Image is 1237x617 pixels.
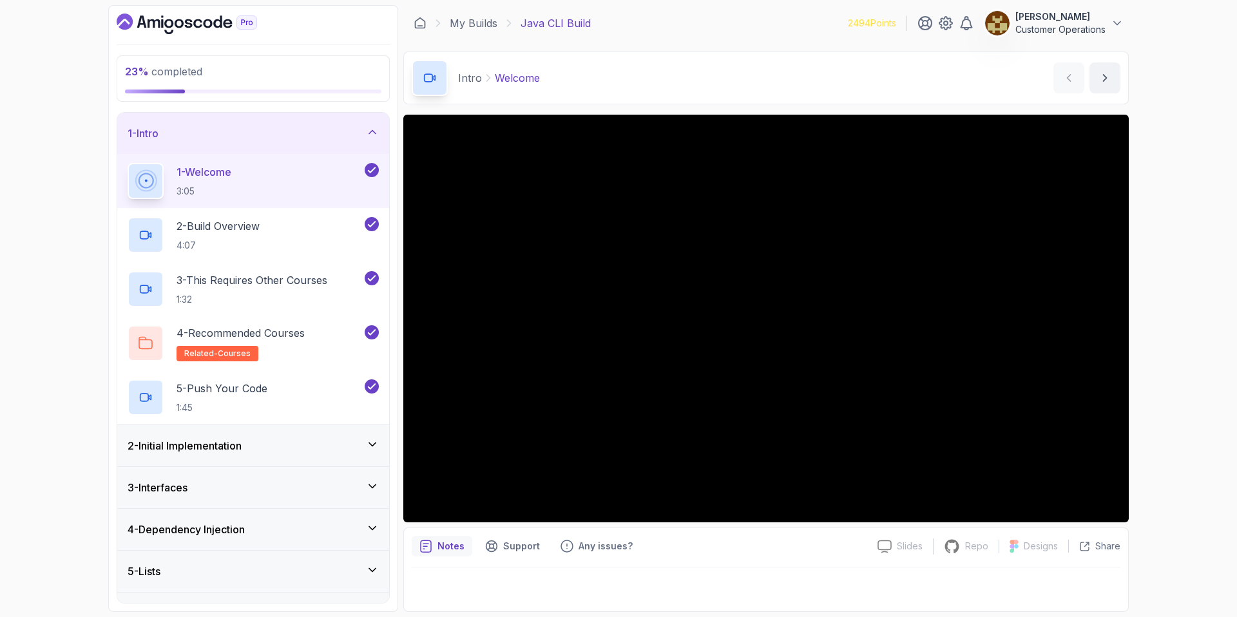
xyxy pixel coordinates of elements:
button: Share [1068,540,1120,553]
button: Feedback button [553,536,640,556]
p: 1:32 [177,293,327,306]
button: previous content [1053,62,1084,93]
button: 4-Recommended Coursesrelated-courses [128,325,379,361]
h3: 4 - Dependency Injection [128,522,245,537]
button: 2-Initial Implementation [117,425,389,466]
h3: 2 - Initial Implementation [128,438,242,453]
button: Support button [477,536,548,556]
p: [PERSON_NAME] [1015,10,1106,23]
p: 2 - Build Overview [177,218,260,234]
a: My Builds [450,15,497,31]
p: 2494 Points [848,17,896,30]
span: completed [125,65,202,78]
button: notes button [412,536,472,556]
p: Support [503,540,540,553]
p: Repo [965,540,988,553]
h3: 3 - Interfaces [128,480,187,495]
iframe: 1 - Hi [403,115,1129,522]
p: Designs [1024,540,1058,553]
a: Dashboard [414,17,427,30]
h3: 5 - Lists [128,564,160,579]
button: 3-Interfaces [117,467,389,508]
p: 5 - Push Your Code [177,381,267,396]
p: 3:05 [177,185,231,198]
h3: 1 - Intro [128,126,158,141]
span: 23 % [125,65,149,78]
p: Notes [437,540,465,553]
p: 4:07 [177,239,260,252]
p: Customer Operations [1015,23,1106,36]
button: next content [1089,62,1120,93]
a: Dashboard [117,14,287,34]
p: Intro [458,70,482,86]
p: Slides [897,540,923,553]
p: Java CLI Build [521,15,591,31]
p: 1:45 [177,401,267,414]
p: Share [1095,540,1120,553]
button: 1-Welcome3:05 [128,163,379,199]
button: 5-Push Your Code1:45 [128,379,379,415]
span: related-courses [184,348,251,359]
p: 1 - Welcome [177,164,231,180]
p: Welcome [495,70,540,86]
button: 1-Intro [117,113,389,154]
p: Any issues? [579,540,633,553]
button: user profile image[PERSON_NAME]Customer Operations [984,10,1124,36]
p: 3 - This Requires Other Courses [177,272,327,288]
button: 4-Dependency Injection [117,509,389,550]
button: 2-Build Overview4:07 [128,217,379,253]
p: 4 - Recommended Courses [177,325,305,341]
button: 5-Lists [117,551,389,592]
button: 3-This Requires Other Courses1:32 [128,271,379,307]
img: user profile image [985,11,1010,35]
